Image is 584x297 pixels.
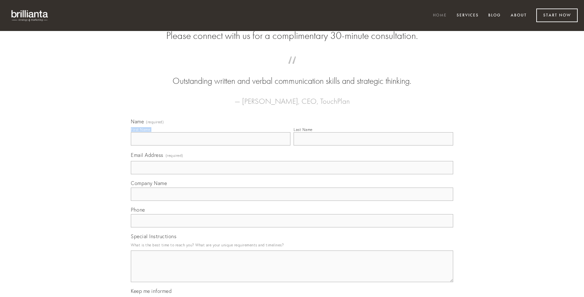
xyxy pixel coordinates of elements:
[131,180,167,186] span: Company Name
[166,151,183,160] span: (required)
[131,241,453,249] p: What is the best time to reach you? What are your unique requirements and timelines?
[429,10,451,21] a: Home
[141,63,443,75] span: “
[294,127,313,132] div: Last Name
[141,87,443,108] figcaption: — [PERSON_NAME], CEO, TouchPlan
[453,10,483,21] a: Services
[131,288,172,294] span: Keep me informed
[484,10,505,21] a: Blog
[507,10,531,21] a: About
[131,118,144,125] span: Name
[131,152,163,158] span: Email Address
[131,207,145,213] span: Phone
[131,127,150,132] div: First Name
[6,6,54,25] img: brillianta - research, strategy, marketing
[146,120,164,124] span: (required)
[131,30,453,42] h2: Please connect with us for a complimentary 30-minute consultation.
[536,9,578,22] a: Start Now
[131,233,176,239] span: Special Instructions
[141,63,443,87] blockquote: Outstanding written and verbal communication skills and strategic thinking.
